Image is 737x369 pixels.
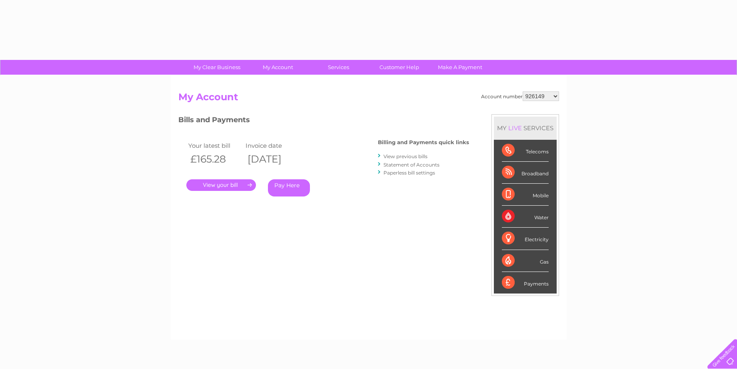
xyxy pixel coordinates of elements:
div: Electricity [502,228,549,250]
div: Account number [481,91,559,101]
h2: My Account [178,91,559,107]
div: Water [502,206,549,228]
th: £165.28 [186,151,244,167]
h4: Billing and Payments quick links [378,139,469,145]
a: Statement of Accounts [383,162,439,168]
div: Gas [502,250,549,272]
div: LIVE [507,124,523,132]
div: MY SERVICES [494,117,557,139]
a: Pay Here [268,179,310,196]
td: Your latest bill [186,140,244,151]
th: [DATE] [244,151,301,167]
a: Customer Help [366,60,432,75]
a: My Clear Business [184,60,250,75]
a: View previous bills [383,153,427,159]
a: . [186,179,256,191]
a: Services [306,60,371,75]
a: Paperless bill settings [383,170,435,176]
div: Broadband [502,162,549,184]
td: Invoice date [244,140,301,151]
div: Payments [502,272,549,294]
a: Make A Payment [427,60,493,75]
div: Telecoms [502,140,549,162]
h3: Bills and Payments [178,114,469,128]
div: Mobile [502,184,549,206]
a: My Account [245,60,311,75]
